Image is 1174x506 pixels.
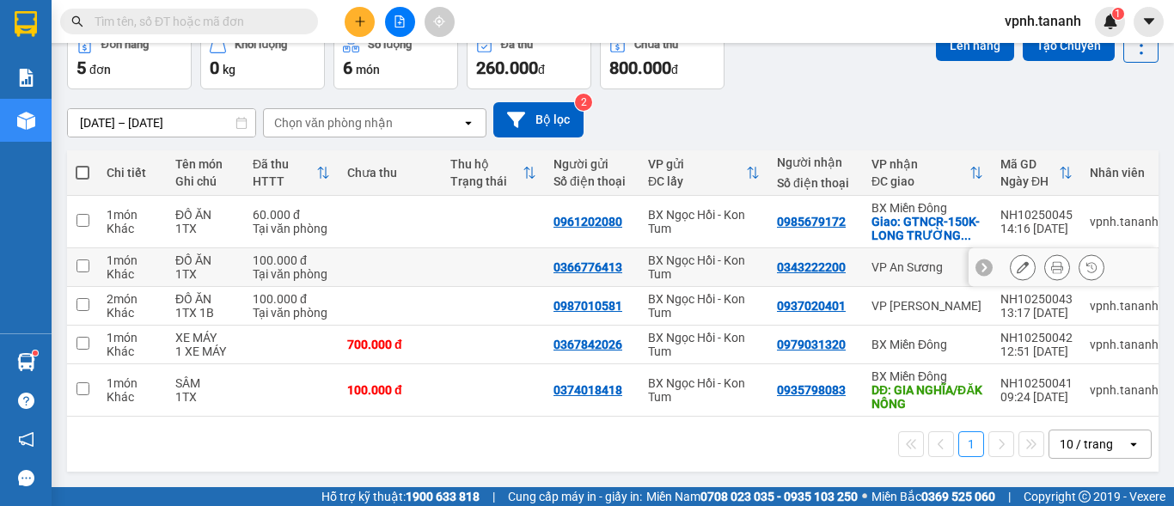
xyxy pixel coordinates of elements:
div: 0374018418 [553,383,622,397]
span: 0 [210,58,219,78]
div: BX Miền Đông [871,338,983,351]
div: 0937020401 [777,299,846,313]
div: 2 món [107,292,158,306]
div: Giao: GTNCR-150K-LONG TRƯỜNG Q.THỦ ĐỨC [871,215,983,242]
div: Khác [107,306,158,320]
div: 0987010581 [553,299,622,313]
sup: 2 [575,94,592,111]
div: NH10250043 [1000,292,1073,306]
div: 1 XE MÁY [175,344,235,358]
div: 0961202080 [15,56,135,80]
div: Khác [107,222,158,235]
div: Tại văn phòng [253,222,330,235]
div: 0979031320 [777,338,846,351]
div: ĐC lấy [648,174,746,188]
div: Tại văn phòng [253,306,330,320]
span: Miền Bắc [871,487,995,506]
img: icon-new-feature [1103,14,1118,29]
span: plus [354,15,366,27]
div: Người gửi [553,157,631,171]
img: warehouse-icon [17,112,35,130]
div: BX Ngọc Hồi - Kon Tum [648,253,760,281]
span: GTNCR-150K-LONG TRƯỜNG Q.THỦ ĐỨC [147,80,281,230]
span: | [492,487,495,506]
div: NH10250042 [1000,331,1073,344]
svg: open [1127,437,1140,451]
button: caret-down [1134,7,1164,37]
div: 10 / trang [1060,436,1113,453]
div: 0985679172 [777,215,846,229]
div: 1TX 1B [175,306,235,320]
button: Tạo Chuyến [1023,30,1115,61]
div: ĐỒ ĂN [175,208,235,222]
div: Sửa đơn hàng [1010,254,1036,280]
div: 12:51 [DATE] [1000,344,1073,358]
div: Đã thu [501,39,533,51]
div: Chi tiết [107,166,158,180]
div: vpnh.tananh [1090,338,1159,351]
span: Cung cấp máy in - giấy in: [508,487,642,506]
div: XE MÁY [175,331,235,344]
span: 6 [343,58,352,78]
div: HTTT [253,174,316,188]
div: Khác [107,344,158,358]
div: 13:17 [DATE] [1000,306,1073,320]
div: 1 món [107,253,158,267]
div: Ghi chú [175,174,235,188]
div: Ngày ĐH [1000,174,1059,188]
div: Trạng thái [450,174,523,188]
div: Đơn hàng [101,39,149,51]
div: Nhân viên [1090,166,1159,180]
div: VP An Sương [871,260,983,274]
button: 1 [958,431,984,457]
div: Số lượng [368,39,412,51]
img: solution-icon [17,69,35,87]
div: 0366776413 [553,260,622,274]
div: NH10250045 [1000,208,1073,222]
span: ⚪️ [862,493,867,500]
span: Gửi: [15,16,41,34]
span: ... [961,229,971,242]
button: Đã thu260.000đ [467,27,591,89]
div: vpnh.tananh [1090,299,1159,313]
span: search [71,15,83,27]
span: đ [671,63,678,76]
div: BX Ngọc Hồi - Kon Tum [648,292,760,320]
strong: 0369 525 060 [921,490,995,503]
div: 0935798083 [777,383,846,397]
div: Chưa thu [634,39,678,51]
div: Khác [107,267,158,281]
div: 1TX [175,390,235,404]
span: | [1008,487,1011,506]
div: BX Ngọc Hồi - Kon Tum [648,376,760,404]
div: 100.000 đ [253,292,330,306]
span: Hỗ trợ kỹ thuật: [321,487,480,506]
button: aim [425,7,455,37]
span: file-add [394,15,406,27]
span: copyright [1079,491,1091,503]
div: ĐỒ ĂN [175,253,235,267]
span: đơn [89,63,111,76]
div: 60.000 đ [253,208,330,222]
span: 1 [1115,8,1121,20]
div: Người nhận [777,155,854,169]
div: Mã GD [1000,157,1059,171]
div: 14:16 [DATE] [1000,222,1073,235]
button: file-add [385,7,415,37]
strong: 1900 633 818 [406,490,480,503]
div: BX Ngọc Hồi - Kon Tum [648,208,760,235]
th: Toggle SortBy [639,150,768,196]
span: đ [538,63,545,76]
div: vpnh.tananh [1090,383,1159,397]
th: Toggle SortBy [863,150,992,196]
span: notification [18,431,34,448]
span: Nhận: [147,16,188,34]
div: Tên món [175,157,235,171]
div: 100.000 đ [253,253,330,267]
div: Chọn văn phòng nhận [274,114,393,131]
span: 5 [76,58,86,78]
div: BX Ngọc Hồi - Kon Tum [15,15,135,56]
div: 1TX [175,267,235,281]
img: warehouse-icon [17,353,35,371]
div: BX Miền Đông [871,369,983,383]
